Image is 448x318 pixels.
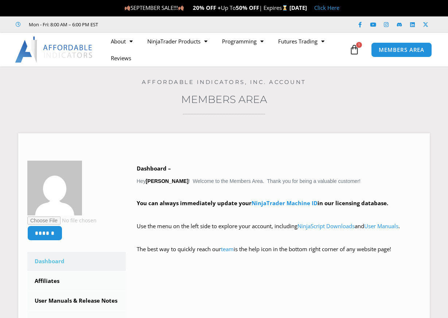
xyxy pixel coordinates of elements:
[181,93,267,106] a: Members Area
[137,221,421,242] p: Use the menu on the left side to explore your account, including and .
[379,47,424,53] span: MEMBERS AREA
[27,252,126,271] a: Dashboard
[193,4,221,11] strong: 20% OFF +
[282,5,288,11] img: ⌛
[178,5,184,11] img: 🍂
[297,222,355,230] a: NinjaScript Downloads
[137,244,421,265] p: The best way to quickly reach our is the help icon in the bottom right corner of any website page!
[108,21,218,28] iframe: Customer reviews powered by Trustpilot
[104,33,140,50] a: About
[215,33,271,50] a: Programming
[27,20,98,29] span: Mon - Fri: 8:00 AM – 6:00 PM EST
[125,5,130,11] img: 🍂
[137,165,171,172] b: Dashboard –
[137,164,421,265] div: Hey ! Welcome to the Members Area. Thank you for being a valuable customer!
[27,161,82,215] img: 306a39d853fe7ca0a83b64c3a9ab38c2617219f6aea081d20322e8e32295346b
[271,33,332,50] a: Futures Trading
[104,50,139,66] a: Reviews
[142,78,306,85] a: Affordable Indicators, Inc. Account
[27,291,126,310] a: User Manuals & Release Notes
[289,4,307,11] strong: [DATE]
[15,37,93,63] img: LogoAI | Affordable Indicators – NinjaTrader
[314,4,339,11] a: Click Here
[356,42,362,48] span: 1
[364,222,398,230] a: User Manuals
[27,272,126,291] a: Affiliates
[146,178,188,184] strong: [PERSON_NAME]
[338,39,370,60] a: 1
[236,4,259,11] strong: 50% OFF
[137,199,388,207] strong: You can always immediately update your in our licensing database.
[221,245,234,253] a: team
[104,33,347,66] nav: Menu
[371,42,432,57] a: MEMBERS AREA
[252,199,318,207] a: NinjaTrader Machine ID
[140,33,215,50] a: NinjaTrader Products
[124,4,289,11] span: SEPTEMBER SALE!!! Up To | Expires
